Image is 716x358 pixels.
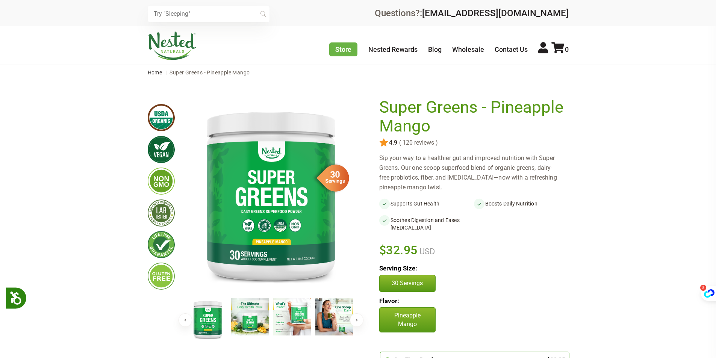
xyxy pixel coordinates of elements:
img: Super Greens - Pineapple Mango [187,98,355,292]
a: Wholesale [452,45,484,53]
img: star.svg [379,138,388,147]
li: Supports Gut Health [379,198,474,209]
img: Super Greens - Pineapple Mango [315,298,353,335]
a: Nested Rewards [368,45,418,53]
p: Pineapple Mango [379,307,436,332]
img: Nested Naturals [148,32,197,60]
img: sg-servings-30.png [312,162,349,194]
img: lifetimeguarantee [148,231,175,258]
button: Previous [179,313,192,327]
span: $32.95 [379,242,418,258]
img: usdaorganic [148,104,175,131]
a: Store [329,42,357,56]
img: glutenfree [148,263,175,290]
img: Super Greens - Pineapple Mango [231,298,269,335]
nav: breadcrumbs [148,65,569,80]
li: Boosts Daily Nutrition [474,198,569,209]
a: Home [148,69,162,76]
a: Blog [428,45,442,53]
img: vegan [148,136,175,163]
img: gmofree [148,168,175,195]
a: 0 [551,45,569,53]
li: Soothes Digestion and Eases [MEDICAL_DATA] [379,215,474,233]
span: ( 120 reviews ) [397,139,438,146]
img: Super Greens - Pineapple Mango [273,298,311,335]
span: 0 [565,45,569,53]
span: Super Greens - Pineapple Mango [170,69,250,76]
div: Questions?: [375,9,569,18]
button: Next [350,313,363,327]
button: 30 Servings [379,275,436,292]
span: 4.9 [388,139,397,146]
b: Serving Size: [379,264,417,272]
span: USD [418,247,435,256]
span: | [163,69,168,76]
a: Contact Us [495,45,528,53]
p: 30 Servings [387,279,428,287]
img: thirdpartytested [148,199,175,227]
img: Super Greens - Pineapple Mango [189,298,227,341]
b: Flavor: [379,297,399,305]
div: Sip your way to a healthier gut and improved nutrition with Super Greens. Our one-scoop superfood... [379,153,569,192]
a: [EMAIL_ADDRESS][DOMAIN_NAME] [422,8,569,18]
input: Try "Sleeping" [148,6,269,22]
h1: Super Greens - Pineapple Mango [379,98,565,135]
